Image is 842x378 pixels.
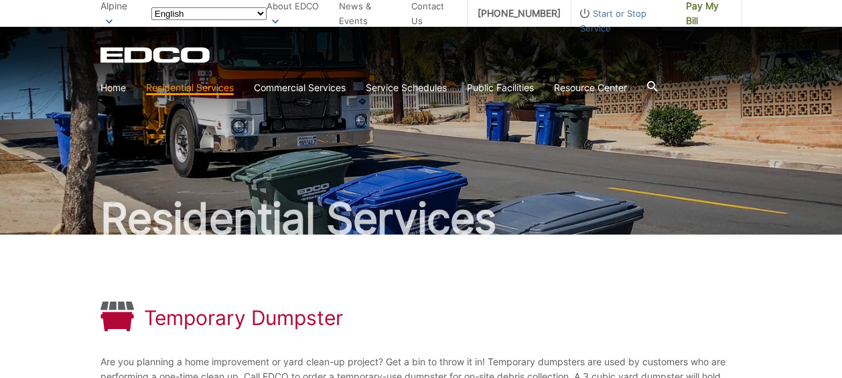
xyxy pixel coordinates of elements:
a: EDCD logo. Return to the homepage. [100,47,212,63]
a: Resource Center [554,80,627,95]
a: Commercial Services [254,80,346,95]
select: Select a language [151,7,267,20]
a: Home [100,80,126,95]
h2: Residential Services [100,197,742,240]
h1: Temporary Dumpster [144,306,343,330]
a: Public Facilities [467,80,534,95]
a: Service Schedules [366,80,447,95]
a: Residential Services [146,80,234,95]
